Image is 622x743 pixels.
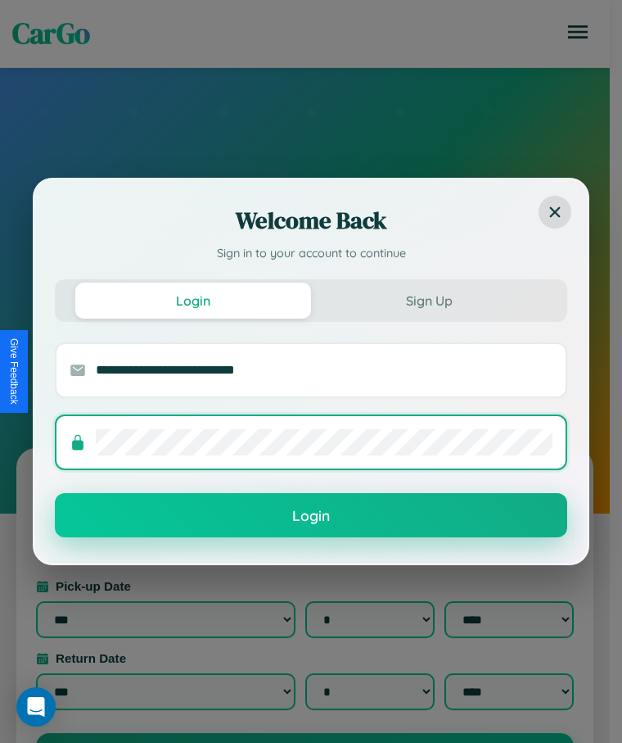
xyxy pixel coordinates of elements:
[55,493,567,537] button: Login
[8,338,20,405] div: Give Feedback
[55,204,567,237] h2: Welcome Back
[75,283,311,319] button: Login
[311,283,547,319] button: Sign Up
[16,687,56,727] div: Open Intercom Messenger
[55,245,567,263] p: Sign in to your account to continue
